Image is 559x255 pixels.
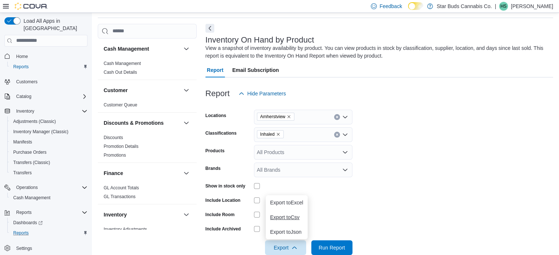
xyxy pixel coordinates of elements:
a: Inventory Adjustments [104,227,147,232]
button: Customer [182,86,191,95]
label: Include Room [205,212,234,218]
a: Customer Queue [104,102,137,108]
button: Inventory Manager (Classic) [7,127,90,137]
button: Clear input [334,132,340,138]
span: Home [13,52,87,61]
button: Run Report [311,240,352,255]
button: Export toExcel [266,195,308,210]
button: Adjustments (Classic) [7,116,90,127]
span: Operations [16,185,38,190]
button: Remove Amherstview from selection in this group [287,114,291,119]
a: GL Account Totals [104,185,139,190]
span: Reports [13,208,87,217]
div: Finance [98,183,197,204]
a: GL Transactions [104,194,136,199]
button: Open list of options [342,149,348,155]
button: Hide Parameters [236,86,289,101]
button: Reports [13,208,35,217]
button: Open list of options [342,132,348,138]
div: Customer [98,101,197,112]
button: Export toJson [266,225,308,239]
button: Transfers [7,168,90,178]
button: Settings [1,243,90,253]
p: [PERSON_NAME] [511,2,553,11]
a: Cash Management [10,193,53,202]
a: Cash Out Details [104,70,137,75]
a: Transfers [10,168,35,177]
span: Home [16,54,28,59]
a: Dashboards [7,218,90,228]
button: Open list of options [342,114,348,120]
h3: Customer [104,87,128,94]
a: Adjustments (Classic) [10,117,59,126]
button: Home [1,51,90,62]
button: Operations [13,183,41,192]
span: Transfers [13,170,32,176]
h3: Cash Management [104,45,149,52]
button: Operations [1,182,90,193]
button: Inventory [1,106,90,116]
a: Reports [10,62,32,71]
span: Manifests [10,138,87,146]
button: Inventory [182,210,191,219]
label: Classifications [205,130,237,136]
span: Feedback [380,3,402,10]
span: Cash Management [10,193,87,202]
span: Transfers [10,168,87,177]
button: Catalog [13,92,34,101]
span: Reports [10,229,87,237]
span: Customers [13,77,87,86]
button: Export [265,240,306,255]
span: Dashboards [13,220,43,226]
a: Cash Management [104,61,141,66]
span: Manifests [13,139,32,145]
button: Reports [7,62,90,72]
div: Discounts & Promotions [98,133,197,163]
a: Home [13,52,31,61]
span: Dashboards [10,218,87,227]
span: Inhaled [257,130,284,138]
span: Purchase Orders [10,148,87,157]
span: Run Report [319,244,345,251]
span: Report [207,63,223,77]
button: Transfers (Classic) [7,157,90,168]
span: Export to Excel [270,200,303,205]
button: Inventory [13,107,37,116]
div: View a snapshot of inventory availability by product. You can view products in stock by classific... [205,44,549,60]
span: Purchase Orders [13,149,47,155]
button: Catalog [1,91,90,102]
span: Settings [13,243,87,252]
button: Purchase Orders [7,147,90,157]
button: Next [205,24,214,33]
span: Load All Apps in [GEOGRAPHIC_DATA] [21,17,87,32]
span: Transfers (Classic) [10,158,87,167]
label: Products [205,148,225,154]
span: Reports [13,64,29,70]
label: Brands [205,165,221,171]
a: Purchase Orders [10,148,50,157]
p: Star Buds Cannabis Co. [437,2,492,11]
span: Export to Json [270,229,303,235]
button: Manifests [7,137,90,147]
span: HS [501,2,507,11]
span: Export [269,240,302,255]
span: Adjustments (Classic) [13,119,56,124]
h3: Inventory [104,211,127,218]
span: Catalog [16,94,31,99]
button: Finance [182,169,191,178]
button: Inventory [104,211,180,218]
a: Promotions [104,153,126,158]
a: Dashboards [10,218,46,227]
span: Reports [10,62,87,71]
span: Export to Csv [270,214,303,220]
button: Remove Inhaled from selection in this group [276,132,280,136]
button: Discounts & Promotions [104,119,180,127]
a: Promotion Details [104,144,139,149]
label: Include Archived [205,226,241,232]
